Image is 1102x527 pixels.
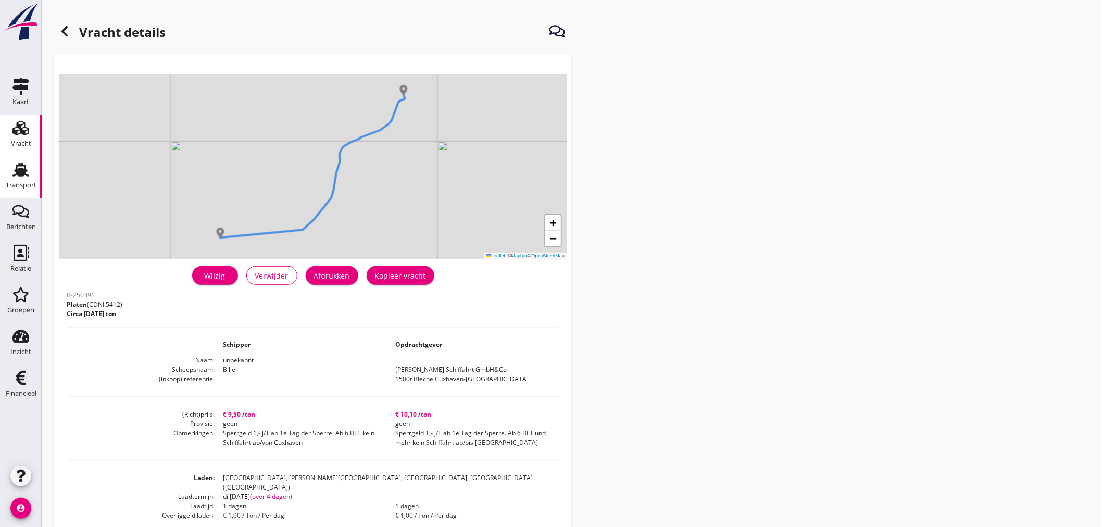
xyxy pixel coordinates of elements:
a: Zoom in [545,215,561,231]
img: logo-small.a267ee39.svg [2,3,40,41]
dt: Laadtijd [67,501,215,511]
img: Marker [215,228,226,238]
a: Leaflet [486,253,505,258]
div: Inzicht [10,348,31,355]
div: Afdrukken [314,270,350,281]
div: Groepen [7,307,34,313]
dd: € 9,50 /ton [215,410,387,419]
button: Verwijder [246,266,297,285]
dd: Opdrachtgever [387,340,559,349]
dd: unbekannt [215,356,559,365]
div: Relatie [10,265,31,272]
dd: Schipper [215,340,387,349]
dt: Overliggeld laden [67,511,215,520]
button: Afdrukken [306,266,358,285]
span: − [550,232,557,245]
div: © © [484,253,567,259]
dt: Laden [67,473,215,492]
span: | [507,253,508,258]
div: Kaart [12,98,29,105]
dt: Provisie [67,419,215,429]
dd: di [DATE] [215,492,559,501]
h1: Vracht details [54,21,166,46]
dt: (inkoop) referentie [67,374,215,384]
img: Marker [398,85,409,95]
a: Mapbox [511,253,528,258]
dt: (Richt)prijs [67,410,215,419]
dd: 1 dagen [215,501,387,511]
span: B-250391 [67,291,95,299]
div: Vracht [11,140,31,147]
dd: € 1,00 / Ton / Per dag [215,511,387,520]
span: Platen [67,300,87,309]
div: Wijzig [201,270,230,281]
dd: geen [215,419,387,429]
div: Kopieer vracht [375,270,426,281]
dd: Sperrgeld 1,- j/T ab 1e Tag der Sperre. Ab 6 BFT und mehr kein Schiffahrt ab/bis [GEOGRAPHIC_DATA] [387,429,559,447]
dt: Naam [67,356,215,365]
p: Circa [DATE] ton [67,309,122,319]
dt: Scheepsnaam [67,365,215,374]
dd: [PERSON_NAME] Schiffahrt GmbH&Co [387,365,559,374]
span: (over 4 dagen) [250,492,292,501]
dd: € 10,10 /ton [387,410,559,419]
div: Transport [6,182,36,189]
a: OpenStreetMap [531,253,565,258]
dd: 1500t Bleche Cuxhaven-[GEOGRAPHIC_DATA] [387,374,559,384]
a: Zoom out [545,231,561,246]
span: + [550,216,557,229]
dd: Sperrgeld 1,- j/T ab 1e Tag der Sperre. Ab 6 BFT kein Schiffahrt ab/von Cuxhaven [215,429,387,447]
div: Verwijder [255,270,289,281]
dd: Bille [215,365,387,374]
button: Kopieer vracht [367,266,434,285]
div: Berichten [6,223,36,230]
i: account_circle [10,498,31,519]
dd: € 1,00 / Ton / Per dag [387,511,559,520]
a: Wijzig [192,266,238,285]
dt: Laadtermijn [67,492,215,501]
div: Financieel [6,390,36,397]
p: (CDNI 5412) [67,300,122,309]
dt: Opmerkingen [67,429,215,447]
dd: geen [387,419,559,429]
dd: [GEOGRAPHIC_DATA], [PERSON_NAME][GEOGRAPHIC_DATA], [GEOGRAPHIC_DATA], [GEOGRAPHIC_DATA] ([GEOGRAP... [215,473,559,492]
dd: 1 dagen [387,501,559,511]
